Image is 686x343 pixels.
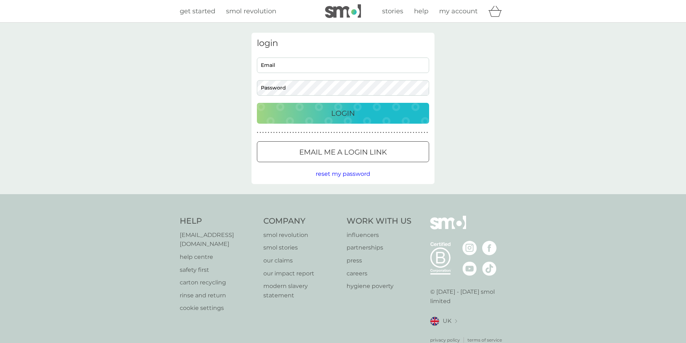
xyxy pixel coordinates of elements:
a: hygiene poverty [347,282,412,291]
span: UK [443,316,451,326]
p: ● [301,131,302,134]
p: ● [262,131,264,134]
p: ● [284,131,286,134]
img: visit the smol Youtube page [462,261,477,276]
p: ● [312,131,313,134]
img: smol [430,216,466,240]
p: ● [369,131,371,134]
p: ● [323,131,324,134]
img: visit the smol Tiktok page [482,261,497,276]
span: reset my password [316,170,370,177]
p: ● [377,131,379,134]
img: UK flag [430,317,439,326]
h3: login [257,38,429,49]
a: cookie settings [180,303,256,313]
p: ● [282,131,283,134]
img: smol [325,4,361,18]
a: smol revolution [263,230,340,240]
a: carton recycling [180,278,256,287]
a: stories [382,6,403,17]
p: ● [356,131,357,134]
p: ● [399,131,401,134]
p: ● [298,131,299,134]
p: ● [358,131,360,134]
p: ● [383,131,384,134]
p: ● [361,131,362,134]
a: our claims [263,256,340,265]
p: ● [402,131,403,134]
p: ● [427,131,428,134]
p: ● [380,131,381,134]
h4: Company [263,216,340,227]
a: [EMAIL_ADDRESS][DOMAIN_NAME] [180,230,256,249]
p: ● [347,131,349,134]
button: reset my password [316,169,370,179]
span: get started [180,7,215,15]
a: get started [180,6,215,17]
p: ● [391,131,393,134]
p: ● [309,131,310,134]
p: ● [328,131,329,134]
button: Email me a login link [257,141,429,162]
a: modern slavery statement [263,282,340,300]
p: help centre [180,252,256,262]
p: ● [304,131,305,134]
a: careers [347,269,412,278]
h4: Work With Us [347,216,412,227]
p: ● [344,131,346,134]
p: Email me a login link [299,146,387,158]
p: © [DATE] - [DATE] smol limited [430,287,507,306]
button: Login [257,103,429,124]
p: ● [287,131,288,134]
p: ● [334,131,335,134]
a: smol revolution [226,6,276,17]
p: ● [292,131,294,134]
p: ● [372,131,373,134]
p: ● [314,131,316,134]
div: basket [488,4,506,18]
p: ● [260,131,261,134]
p: ● [388,131,390,134]
p: Login [331,108,355,119]
p: ● [290,131,291,134]
p: influencers [347,230,412,240]
a: safety first [180,265,256,275]
p: ● [339,131,340,134]
img: visit the smol Facebook page [482,241,497,255]
a: smol stories [263,243,340,252]
p: ● [276,131,277,134]
p: ● [375,131,376,134]
img: visit the smol Instagram page [462,241,477,255]
p: ● [257,131,258,134]
span: my account [439,7,478,15]
p: partnerships [347,243,412,252]
p: ● [366,131,368,134]
a: rinse and return [180,291,256,300]
p: ● [342,131,343,134]
a: my account [439,6,478,17]
p: ● [363,131,365,134]
p: ● [421,131,423,134]
p: ● [415,131,417,134]
a: our impact report [263,269,340,278]
p: ● [317,131,319,134]
p: ● [268,131,269,134]
p: ● [265,131,267,134]
a: press [347,256,412,265]
p: ● [394,131,395,134]
p: ● [350,131,351,134]
p: ● [418,131,420,134]
h4: Help [180,216,256,227]
p: ● [413,131,414,134]
p: ● [279,131,280,134]
p: ● [396,131,398,134]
